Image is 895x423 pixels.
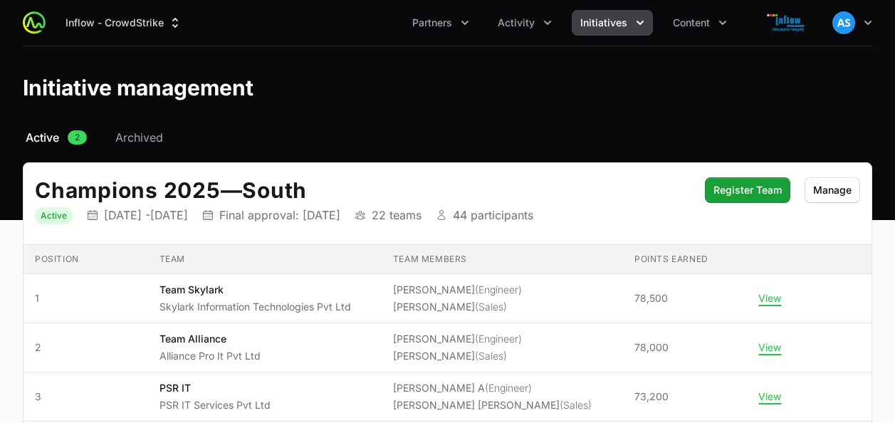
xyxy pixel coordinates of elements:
div: Content menu [664,10,736,36]
img: Inflow [753,9,821,37]
p: Skylark Information Technologies Pvt Ltd [159,300,351,314]
p: Final approval: [DATE] [219,208,340,222]
button: View [758,292,781,305]
button: Register Team [705,177,790,203]
span: 78,000 [634,340,669,355]
button: Activity [489,10,560,36]
p: [DATE] - [DATE] [104,208,188,222]
span: 1 [35,291,137,305]
p: PSR IT [159,381,271,395]
li: [PERSON_NAME] [393,300,522,314]
button: Inflow - CrowdStrike [57,10,191,36]
span: 78,500 [634,291,668,305]
h1: Initiative management [23,75,253,100]
span: 2 [35,340,137,355]
img: Anupam S [832,11,855,34]
div: Main navigation [46,10,736,36]
span: 2 [68,130,87,145]
th: Team [148,245,382,274]
p: Alliance Pro It Pvt Ltd [159,349,261,363]
span: 3 [35,390,137,404]
div: Initiatives menu [572,10,653,36]
button: Partners [404,10,478,36]
th: Position [23,245,148,274]
span: Register Team [713,182,782,199]
button: Manage [805,177,860,203]
span: Partners [412,16,452,30]
h2: Champions 2025 South [35,177,691,203]
div: Supplier switch menu [57,10,191,36]
a: Archived [112,129,166,146]
img: ActivitySource [23,11,46,34]
div: Activity menu [489,10,560,36]
p: 22 teams [372,208,422,222]
th: Team members [382,245,623,274]
li: [PERSON_NAME] A [393,381,592,395]
span: (Engineer) [475,333,522,345]
span: (Engineer) [485,382,532,394]
p: Team Alliance [159,332,261,346]
p: PSR IT Services Pvt Ltd [159,398,271,412]
span: 73,200 [634,390,669,404]
span: (Engineer) [475,283,522,296]
li: [PERSON_NAME] [PERSON_NAME] [393,398,592,412]
span: (Sales) [560,399,592,411]
button: Initiatives [572,10,653,36]
p: 44 participants [453,208,533,222]
nav: Initiative activity log navigation [23,129,872,146]
span: Active [26,129,59,146]
li: [PERSON_NAME] [393,332,522,346]
span: Content [673,16,710,30]
span: Activity [498,16,535,30]
span: Manage [813,182,852,199]
span: Archived [115,129,163,146]
li: [PERSON_NAME] [393,283,522,297]
button: Content [664,10,736,36]
button: View [758,341,781,354]
button: View [758,390,781,403]
li: [PERSON_NAME] [393,349,522,363]
span: — [221,177,243,203]
div: Partners menu [404,10,478,36]
span: Initiatives [580,16,627,30]
p: Team Skylark [159,283,351,297]
a: Active2 [23,129,90,146]
th: Points earned [623,245,748,274]
span: (Sales) [475,350,507,362]
span: (Sales) [475,301,507,313]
